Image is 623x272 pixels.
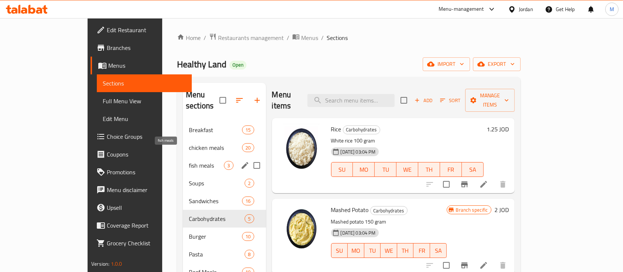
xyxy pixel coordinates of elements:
[215,93,231,108] span: Select all sections
[242,144,253,151] span: 20
[338,229,379,236] span: [DATE] 03:04 PM
[91,57,192,74] a: Menus
[396,162,418,177] button: WE
[353,162,375,177] button: MO
[356,164,372,175] span: MO
[399,164,415,175] span: WE
[177,56,227,73] span: Healthy Land
[423,57,470,71] button: import
[111,259,122,269] span: 1.0.0
[245,214,254,223] div: items
[343,125,380,134] span: Carbohydrates
[413,243,430,258] button: FR
[245,179,254,188] div: items
[479,180,488,189] a: Edit menu item
[91,39,192,57] a: Branches
[107,203,186,212] span: Upsell
[331,136,484,145] p: White rice 100 gram
[439,177,454,192] span: Select to update
[471,91,509,110] span: Manage items
[331,243,348,258] button: SU
[97,92,192,110] a: Full Menu View
[413,96,433,105] span: Add
[189,197,242,205] div: Sandwiches
[473,57,521,71] button: export
[229,62,246,68] span: Open
[307,94,395,107] input: search
[487,124,509,134] h6: 1.25 JOD
[91,21,192,39] a: Edit Restaurant
[371,206,407,215] span: Carbohydrates
[465,164,481,175] span: SA
[242,197,254,205] div: items
[91,145,192,163] a: Coupons
[103,79,186,88] span: Sections
[440,96,460,105] span: Sort
[375,162,396,177] button: TU
[443,164,459,175] span: FR
[272,89,299,111] h2: Menu items
[400,245,411,256] span: TH
[494,175,512,193] button: delete
[396,93,412,108] span: Select section
[364,243,381,258] button: TU
[189,250,245,259] span: Pasta
[91,199,192,216] a: Upsell
[183,245,266,263] div: Pasta8
[331,162,353,177] button: SU
[103,114,186,123] span: Edit Menu
[91,216,192,234] a: Coverage Report
[183,192,266,210] div: Sandwiches16
[107,26,186,34] span: Edit Restaurant
[231,91,248,109] span: Sort sections
[418,162,440,177] button: TH
[242,125,254,134] div: items
[242,198,253,205] span: 16
[91,259,109,269] span: Version:
[327,33,348,42] span: Sections
[183,228,266,245] div: Burger10
[440,162,462,177] button: FR
[245,180,253,187] span: 2
[189,161,224,170] span: fish meals
[433,245,444,256] span: SA
[412,95,435,106] span: Add item
[97,110,192,128] a: Edit Menu
[439,5,484,14] div: Menu-management
[278,124,325,171] img: Rice
[177,33,521,43] nav: breadcrumb
[229,61,246,70] div: Open
[97,74,192,92] a: Sections
[245,251,253,258] span: 8
[384,245,394,256] span: WE
[183,139,266,157] div: chicken meals20
[334,164,350,175] span: SU
[189,125,242,134] span: Breakfast
[416,245,427,256] span: FR
[397,243,414,258] button: TH
[519,5,533,13] div: Jordan
[218,33,284,42] span: Restaurants management
[183,121,266,139] div: Breakfast15
[494,205,509,215] h6: 2 JOD
[242,127,253,134] span: 15
[331,124,341,135] span: Rice
[189,214,245,223] span: Carbohydrates
[292,33,318,43] a: Menus
[189,179,245,188] span: Soups
[189,232,242,241] div: Burger
[245,215,253,222] span: 5
[91,181,192,199] a: Menu disclaimer
[183,210,266,228] div: Carbohydrates5
[242,233,253,240] span: 10
[107,185,186,194] span: Menu disclaimer
[430,243,447,258] button: SA
[278,205,325,252] img: Mashed Potato
[107,150,186,159] span: Coupons
[331,204,369,215] span: Mashed Potato
[479,261,488,270] a: Edit menu item
[301,33,318,42] span: Menus
[435,95,465,106] span: Sort items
